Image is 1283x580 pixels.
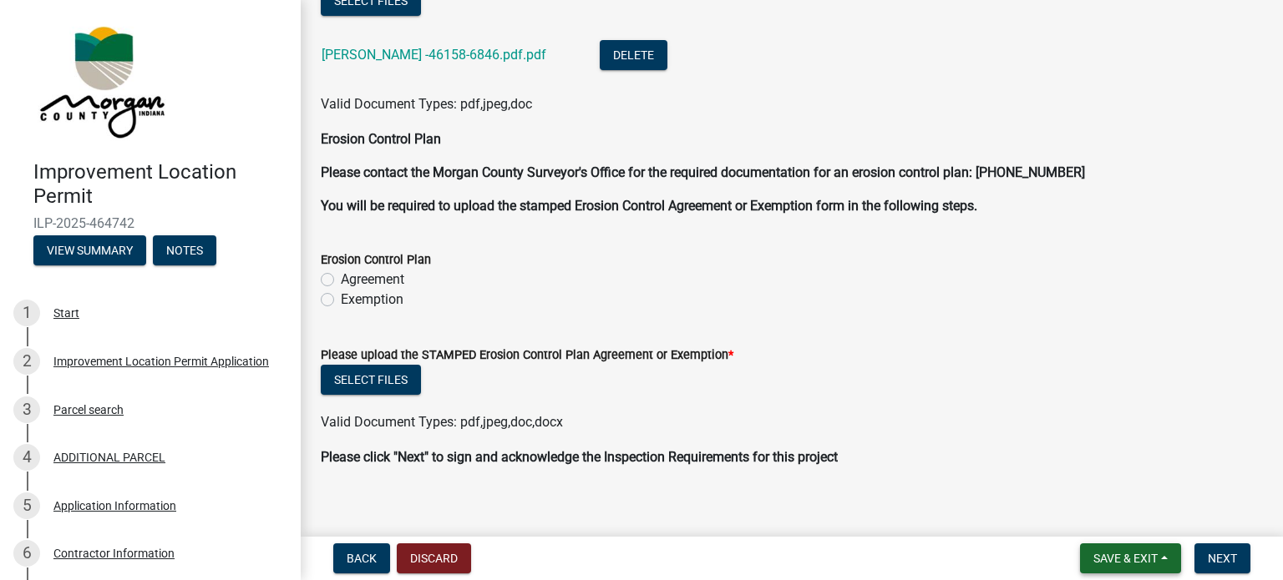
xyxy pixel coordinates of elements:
[1093,552,1158,565] span: Save & Exit
[53,500,176,512] div: Application Information
[600,40,667,70] button: Delete
[13,492,40,519] div: 5
[13,300,40,326] div: 1
[321,96,532,112] span: Valid Document Types: pdf,jpeg,doc
[53,307,79,319] div: Start
[322,47,546,63] a: [PERSON_NAME] -46158-6846.pdf.pdf
[347,552,377,565] span: Back
[53,404,124,416] div: Parcel search
[33,215,267,231] span: ILP-2025-464742
[321,350,733,361] label: Please upload the STAMPED Erosion Control Plan Agreement or Exemption
[53,547,175,559] div: Contractor Information
[341,290,403,310] label: Exemption
[13,444,40,471] div: 4
[341,270,404,290] label: Agreement
[321,255,431,266] label: Erosion Control Plan
[153,245,216,258] wm-modal-confirm: Notes
[321,449,838,465] strong: Please click "Next" to sign and acknowledge the Inspection Requirements for this project
[333,543,390,573] button: Back
[1080,543,1181,573] button: Save & Exit
[13,396,40,423] div: 3
[600,48,667,64] wm-modal-confirm: Delete Document
[321,414,563,430] span: Valid Document Types: pdf,jpeg,doc,docx
[33,245,146,258] wm-modal-confirm: Summary
[33,235,146,265] button: View Summary
[53,451,165,463] div: ADDITIONAL PARCEL
[321,365,421,395] button: Select files
[321,131,441,147] strong: Erosion Control Plan
[13,348,40,375] div: 2
[321,198,977,214] strong: You will be required to upload the stamped Erosion Control Agreement or Exemption form in the fol...
[1194,543,1250,573] button: Next
[13,540,40,567] div: 6
[321,164,1085,180] strong: Please contact the Morgan County Surveyor's Office for the required documentation for an erosion ...
[153,235,216,265] button: Notes
[33,160,287,209] h4: Improvement Location Permit
[53,356,269,367] div: Improvement Location Permit Application
[33,18,168,143] img: Morgan County, Indiana
[1208,552,1237,565] span: Next
[397,543,471,573] button: Discard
